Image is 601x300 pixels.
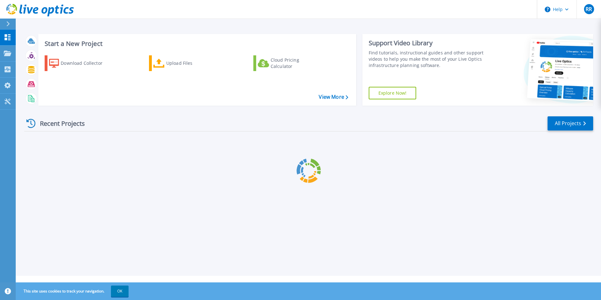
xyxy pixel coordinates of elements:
[548,116,593,131] a: All Projects
[61,57,111,69] div: Download Collector
[586,7,592,12] span: RR
[45,55,115,71] a: Download Collector
[271,57,321,69] div: Cloud Pricing Calculator
[166,57,217,69] div: Upload Files
[111,286,129,297] button: OK
[369,50,486,69] div: Find tutorials, instructional guides and other support videos to help you make the most of your L...
[45,40,348,47] h3: Start a New Project
[149,55,219,71] a: Upload Files
[253,55,323,71] a: Cloud Pricing Calculator
[319,94,348,100] a: View More
[17,286,129,297] span: This site uses cookies to track your navigation.
[369,39,486,47] div: Support Video Library
[369,87,416,99] a: Explore Now!
[24,116,93,131] div: Recent Projects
